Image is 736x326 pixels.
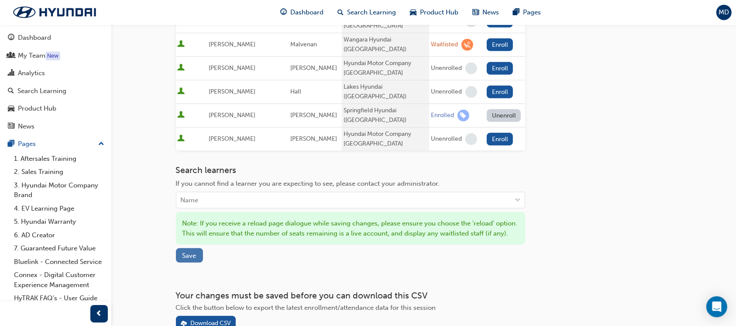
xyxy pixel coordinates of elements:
span: pages-icon [513,7,519,18]
a: Product Hub [3,101,108,117]
span: pages-icon [8,140,14,148]
span: Save [182,252,196,260]
span: search-icon [8,87,14,95]
span: car-icon [8,105,14,113]
span: MD [719,7,729,17]
span: User is active [178,64,185,73]
div: Tooltip anchor [45,52,60,60]
div: Hyundai Motor Company [GEOGRAPHIC_DATA] [344,59,427,78]
a: news-iconNews [465,3,506,21]
div: Unenrolled [431,64,462,73]
span: Malvenan [290,41,317,48]
button: DashboardMy TeamAnalyticsSearch LearningProduct HubNews [3,28,108,136]
div: Lakes Hyundai ([GEOGRAPHIC_DATA]) [344,82,427,102]
a: HyTRAK FAQ's - User Guide [10,291,108,305]
span: If you cannot find a learner you are expecting to see, please contact your administrator. [176,180,440,187]
a: 3. Hyundai Motor Company Brand [10,179,108,202]
div: Open Intercom Messenger [706,296,727,317]
div: Enrolled [431,111,454,120]
span: Click the button below to export the latest enrollment/attendance data for this session [176,304,436,312]
div: Pages [18,139,36,149]
a: Analytics [3,65,108,81]
button: Enroll [487,62,513,75]
span: Hall [290,88,301,95]
span: [PERSON_NAME] [209,111,256,119]
span: guage-icon [8,34,14,42]
a: 5. Hyundai Warranty [10,215,108,229]
span: [PERSON_NAME] [209,41,256,48]
div: My Team [18,51,45,61]
button: Enroll [487,133,513,146]
span: Pages [523,7,541,17]
span: User is active [178,87,185,96]
button: Enroll [487,38,513,51]
span: Dashboard [290,7,323,17]
span: News [482,7,499,17]
span: [PERSON_NAME] [209,88,256,95]
div: Wangara Hyundai ([GEOGRAPHIC_DATA]) [344,35,427,55]
span: car-icon [410,7,416,18]
a: guage-iconDashboard [273,3,330,21]
a: Bluelink - Connected Service [10,255,108,269]
span: learningRecordVerb_NONE-icon [465,62,477,74]
span: news-icon [472,7,479,18]
div: Search Learning [17,86,66,96]
a: 7. Guaranteed Future Value [10,242,108,255]
span: prev-icon [96,309,103,319]
span: guage-icon [280,7,287,18]
span: [PERSON_NAME] [290,135,337,142]
button: MD [716,5,732,20]
span: down-icon [515,195,521,206]
a: Connex - Digital Customer Experience Management [10,268,108,291]
button: Save [176,248,203,263]
span: User is active [178,40,185,49]
button: Pages [3,136,108,152]
div: Waitlisted [431,41,458,49]
div: Unenrolled [431,88,462,96]
div: Hyundai Motor Company [GEOGRAPHIC_DATA] [344,129,427,149]
div: Unenrolled [431,135,462,143]
span: learningRecordVerb_WAITLIST-icon [461,39,473,51]
div: Dashboard [18,33,51,43]
a: News [3,118,108,135]
span: Product Hub [420,7,458,17]
div: Springfield Hyundai ([GEOGRAPHIC_DATA]) [344,106,427,125]
a: search-iconSearch Learning [330,3,403,21]
a: pages-iconPages [506,3,548,21]
a: My Team [3,48,108,64]
span: learningRecordVerb_ENROLL-icon [457,110,469,121]
span: chart-icon [8,69,14,77]
a: 1. Aftersales Training [10,152,108,166]
div: Note: If you receive a reload page dialogue while saving changes, please ensure you choose the 'r... [176,212,525,245]
button: Unenroll [487,109,521,122]
a: Dashboard [3,30,108,46]
a: 6. AD Creator [10,229,108,242]
span: Search Learning [347,7,396,17]
div: Analytics [18,68,45,78]
h3: Search learners [176,165,525,175]
span: [PERSON_NAME] [209,135,256,142]
span: learningRecordVerb_NONE-icon [465,133,477,145]
div: News [18,121,34,132]
a: Search Learning [3,83,108,99]
span: search-icon [337,7,344,18]
h3: Your changes must be saved before you can download this CSV [176,291,525,301]
div: Product Hub [18,104,56,114]
span: User is active [178,135,185,143]
a: 2. Sales Training [10,165,108,179]
div: Name [181,195,199,205]
span: news-icon [8,123,14,131]
span: User is active [178,17,185,25]
span: people-icon [8,52,14,60]
a: 4. EV Learning Page [10,202,108,215]
button: Enroll [487,86,513,98]
a: car-iconProduct Hub [403,3,465,21]
span: learningRecordVerb_NONE-icon [465,86,477,98]
span: [PERSON_NAME] [209,64,256,72]
img: Trak [4,3,105,21]
span: up-icon [98,139,104,150]
span: [PERSON_NAME] [290,111,337,119]
span: [PERSON_NAME] [290,64,337,72]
